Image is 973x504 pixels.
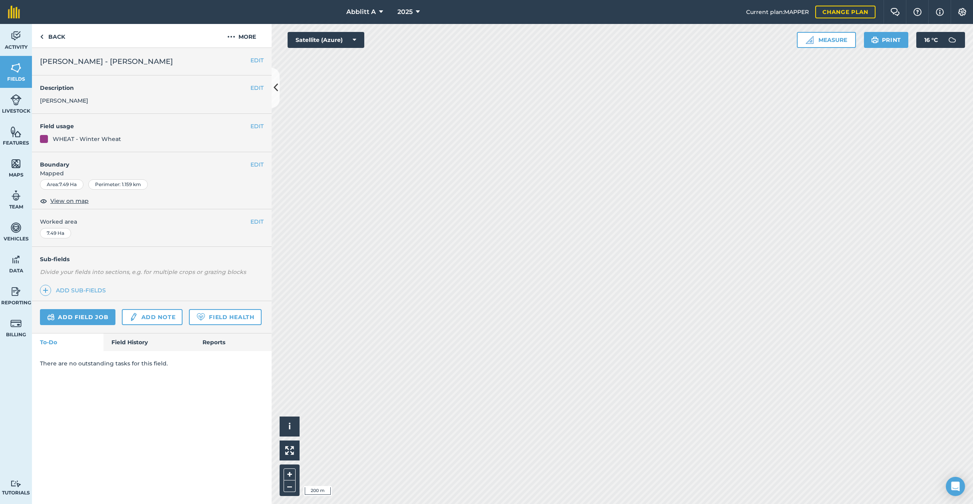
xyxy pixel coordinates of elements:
[40,97,88,104] span: [PERSON_NAME]
[40,32,44,42] img: svg+xml;base64,PHN2ZyB4bWxucz0iaHR0cDovL3d3dy53My5vcmcvMjAwMC9zdmciIHdpZHRoPSI5IiBoZWlnaHQ9IjI0Ii...
[32,333,103,351] a: To-Do
[871,35,879,45] img: svg+xml;base64,PHN2ZyB4bWxucz0iaHR0cDovL3d3dy53My5vcmcvMjAwMC9zdmciIHdpZHRoPSIxOSIgaGVpZ2h0PSIyNC...
[40,179,83,190] div: Area : 7.49 Ha
[189,309,261,325] a: Field Health
[250,160,264,169] button: EDIT
[43,286,48,295] img: svg+xml;base64,PHN2ZyB4bWxucz0iaHR0cDovL3d3dy53My5vcmcvMjAwMC9zdmciIHdpZHRoPSIxNCIgaGVpZ2h0PSIyNC...
[10,94,22,106] img: svg+xml;base64,PD94bWwgdmVyc2lvbj0iMS4wIiBlbmNvZGluZz0idXRmLTgiPz4KPCEtLSBHZW5lcmF0b3I6IEFkb2JlIE...
[924,32,938,48] span: 16 ° C
[40,359,264,368] p: There are no outstanding tasks for this field.
[8,6,20,18] img: fieldmargin Logo
[227,32,235,42] img: svg+xml;base64,PHN2ZyB4bWxucz0iaHR0cDovL3d3dy53My5vcmcvMjAwMC9zdmciIHdpZHRoPSIyMCIgaGVpZ2h0PSIyNC...
[913,8,922,16] img: A question mark icon
[50,196,89,205] span: View on map
[129,312,138,322] img: svg+xml;base64,PD94bWwgdmVyc2lvbj0iMS4wIiBlbmNvZGluZz0idXRmLTgiPz4KPCEtLSBHZW5lcmF0b3I6IEFkb2JlIE...
[746,8,809,16] span: Current plan : MAPPER
[397,7,413,17] span: 2025
[40,83,264,92] h4: Description
[10,254,22,266] img: svg+xml;base64,PD94bWwgdmVyc2lvbj0iMS4wIiBlbmNvZGluZz0idXRmLTgiPz4KPCEtLSBHZW5lcmF0b3I6IEFkb2JlIE...
[806,36,814,44] img: Ruler icon
[195,333,272,351] a: Reports
[250,217,264,226] button: EDIT
[284,480,296,492] button: –
[32,255,272,264] h4: Sub-fields
[122,309,183,325] a: Add note
[280,417,300,437] button: i
[88,179,148,190] div: Perimeter : 1.159 km
[288,421,291,431] span: i
[10,126,22,138] img: svg+xml;base64,PHN2ZyB4bWxucz0iaHR0cDovL3d3dy53My5vcmcvMjAwMC9zdmciIHdpZHRoPSI1NiIgaGVpZ2h0PSI2MC...
[797,32,856,48] button: Measure
[40,268,246,276] em: Divide your fields into sections, e.g. for multiple crops or grazing blocks
[40,285,109,296] a: Add sub-fields
[40,228,71,238] div: 7.49 Ha
[32,152,250,169] h4: Boundary
[32,24,73,48] a: Back
[10,286,22,298] img: svg+xml;base64,PD94bWwgdmVyc2lvbj0iMS4wIiBlbmNvZGluZz0idXRmLTgiPz4KPCEtLSBHZW5lcmF0b3I6IEFkb2JlIE...
[957,8,967,16] img: A cog icon
[864,32,909,48] button: Print
[10,317,22,329] img: svg+xml;base64,PD94bWwgdmVyc2lvbj0iMS4wIiBlbmNvZGluZz0idXRmLTgiPz4KPCEtLSBHZW5lcmF0b3I6IEFkb2JlIE...
[40,196,89,206] button: View on map
[40,309,115,325] a: Add field job
[944,32,960,48] img: svg+xml;base64,PD94bWwgdmVyc2lvbj0iMS4wIiBlbmNvZGluZz0idXRmLTgiPz4KPCEtLSBHZW5lcmF0b3I6IEFkb2JlIE...
[946,477,965,496] div: Open Intercom Messenger
[212,24,272,48] button: More
[10,190,22,202] img: svg+xml;base64,PD94bWwgdmVyc2lvbj0iMS4wIiBlbmNvZGluZz0idXRmLTgiPz4KPCEtLSBHZW5lcmF0b3I6IEFkb2JlIE...
[10,30,22,42] img: svg+xml;base64,PD94bWwgdmVyc2lvbj0iMS4wIiBlbmNvZGluZz0idXRmLTgiPz4KPCEtLSBHZW5lcmF0b3I6IEFkb2JlIE...
[10,222,22,234] img: svg+xml;base64,PD94bWwgdmVyc2lvbj0iMS4wIiBlbmNvZGluZz0idXRmLTgiPz4KPCEtLSBHZW5lcmF0b3I6IEFkb2JlIE...
[10,480,22,488] img: svg+xml;base64,PD94bWwgdmVyc2lvbj0iMS4wIiBlbmNvZGluZz0idXRmLTgiPz4KPCEtLSBHZW5lcmF0b3I6IEFkb2JlIE...
[53,135,121,143] div: WHEAT - Winter Wheat
[284,468,296,480] button: +
[890,8,900,16] img: Two speech bubbles overlapping with the left bubble in the forefront
[40,196,47,206] img: svg+xml;base64,PHN2ZyB4bWxucz0iaHR0cDovL3d3dy53My5vcmcvMjAwMC9zdmciIHdpZHRoPSIxOCIgaGVpZ2h0PSIyNC...
[40,217,264,226] span: Worked area
[346,7,376,17] span: Abblitt A
[916,32,965,48] button: 16 °C
[250,56,264,65] button: EDIT
[815,6,876,18] a: Change plan
[285,446,294,455] img: Four arrows, one pointing top left, one top right, one bottom right and the last bottom left
[936,7,944,17] img: svg+xml;base64,PHN2ZyB4bWxucz0iaHR0cDovL3d3dy53My5vcmcvMjAwMC9zdmciIHdpZHRoPSIxNyIgaGVpZ2h0PSIxNy...
[10,158,22,170] img: svg+xml;base64,PHN2ZyB4bWxucz0iaHR0cDovL3d3dy53My5vcmcvMjAwMC9zdmciIHdpZHRoPSI1NiIgaGVpZ2h0PSI2MC...
[288,32,364,48] button: Satellite (Azure)
[40,56,173,67] span: [PERSON_NAME] - [PERSON_NAME]
[32,169,272,178] span: Mapped
[250,83,264,92] button: EDIT
[40,122,250,131] h4: Field usage
[250,122,264,131] button: EDIT
[103,333,194,351] a: Field History
[10,62,22,74] img: svg+xml;base64,PHN2ZyB4bWxucz0iaHR0cDovL3d3dy53My5vcmcvMjAwMC9zdmciIHdpZHRoPSI1NiIgaGVpZ2h0PSI2MC...
[47,312,55,322] img: svg+xml;base64,PD94bWwgdmVyc2lvbj0iMS4wIiBlbmNvZGluZz0idXRmLTgiPz4KPCEtLSBHZW5lcmF0b3I6IEFkb2JlIE...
